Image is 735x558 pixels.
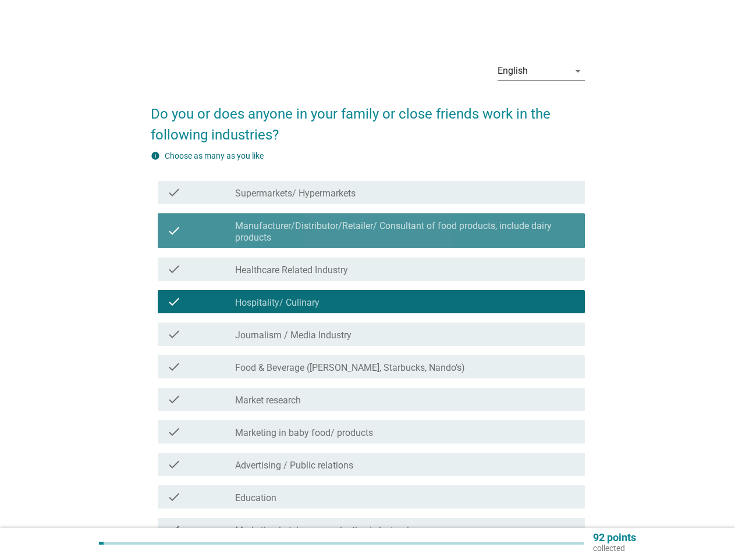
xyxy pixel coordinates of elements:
[167,523,181,536] i: check
[167,425,181,439] i: check
[571,64,585,78] i: arrow_drop_down
[235,492,276,504] label: Education
[167,262,181,276] i: check
[167,218,181,244] i: check
[235,220,576,244] label: Manufacturer/Distributor/Retailer/ Consultant of food products, include dairy products
[235,264,348,276] label: Healthcare Related Industry
[593,543,636,553] p: collected
[167,185,181,199] i: check
[235,188,356,199] label: Supermarkets/ Hypermarkets
[235,427,373,439] label: Marketing in baby food/ products
[167,392,181,406] i: check
[167,295,181,309] i: check
[235,297,319,309] label: Hospitality/ Culinary
[593,532,636,543] p: 92 points
[167,490,181,504] i: check
[235,460,353,471] label: Advertising / Public relations
[235,330,351,341] label: Journalism / Media Industry
[498,66,528,76] div: English
[167,360,181,374] i: check
[235,525,418,536] label: Marketing in telecommunication/ electronics
[167,457,181,471] i: check
[165,151,264,160] label: Choose as many as you like
[167,327,181,341] i: check
[235,362,465,374] label: Food & Beverage ([PERSON_NAME], Starbucks, Nando’s)
[235,395,301,406] label: Market research
[151,92,585,145] h2: Do you or does anyone in your family or close friends work in the following industries?
[151,151,160,160] i: info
